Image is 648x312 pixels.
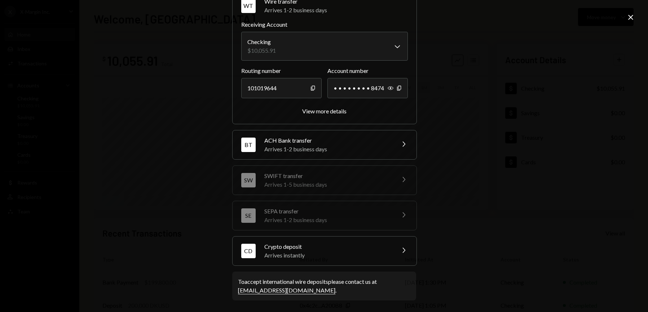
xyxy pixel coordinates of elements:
[264,145,391,153] div: Arrives 1-2 business days
[241,20,408,29] label: Receiving Account
[241,20,408,115] div: WTWire transferArrives 1-2 business days
[241,32,408,61] button: Receiving Account
[264,172,391,180] div: SWIFT transfer
[241,78,322,98] div: 101019644
[264,251,391,260] div: Arrives instantly
[264,216,391,224] div: Arrives 1-2 business days
[241,138,256,152] div: BT
[241,66,322,75] label: Routing number
[233,201,416,230] button: SESEPA transferArrives 1-2 business days
[264,180,391,189] div: Arrives 1-5 business days
[264,136,391,145] div: ACH Bank transfer
[238,287,335,294] a: [EMAIL_ADDRESS][DOMAIN_NAME]
[327,78,408,98] div: • • • • • • • • 8474
[241,244,256,258] div: CD
[264,207,391,216] div: SEPA transfer
[327,66,408,75] label: Account number
[302,108,347,114] div: View more details
[238,277,410,295] div: To accept international wire deposits please contact us at .
[233,166,416,195] button: SWSWIFT transferArrives 1-5 business days
[264,6,408,14] div: Arrives 1-2 business days
[233,237,416,265] button: CDCrypto depositArrives instantly
[241,173,256,187] div: SW
[241,208,256,223] div: SE
[264,242,391,251] div: Crypto deposit
[302,108,347,115] button: View more details
[233,130,416,159] button: BTACH Bank transferArrives 1-2 business days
